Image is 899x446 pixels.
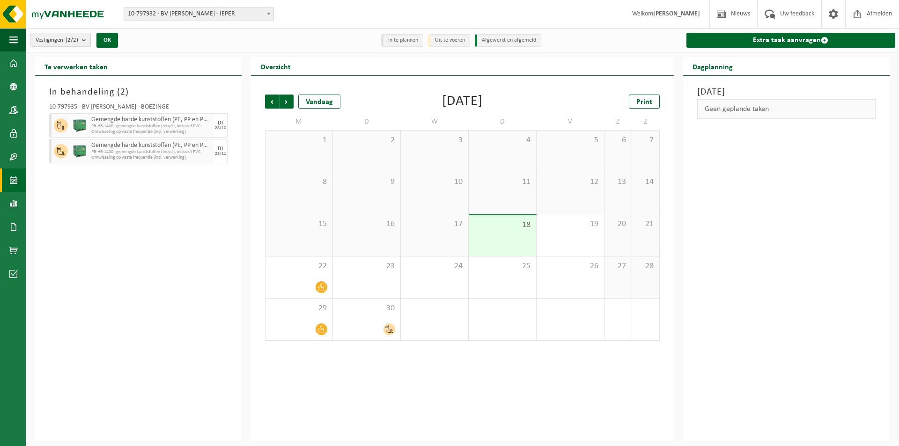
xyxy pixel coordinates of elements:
[473,261,531,271] span: 25
[270,135,328,146] span: 1
[73,144,87,158] img: PB-HB-1400-HPE-GN-01
[49,85,228,99] h3: In behandeling ( )
[609,261,627,271] span: 27
[49,104,228,113] div: 10-797935 - BV [PERSON_NAME] - BOEZINGE
[30,33,91,47] button: Vestigingen(2/2)
[541,219,599,229] span: 19
[686,33,895,48] a: Extra taak aanvragen
[265,95,279,109] span: Vorige
[338,135,396,146] span: 2
[270,261,328,271] span: 22
[35,57,117,75] h2: Te verwerken taken
[381,34,423,47] li: In te plannen
[36,33,78,47] span: Vestigingen
[637,177,655,187] span: 14
[215,152,226,156] div: 25/11
[629,95,660,109] a: Print
[91,155,211,161] span: Omwisseling op vaste frequentie (incl. verwerking)
[537,113,604,130] td: V
[541,135,599,146] span: 5
[218,146,223,152] div: DI
[442,95,483,109] div: [DATE]
[405,177,464,187] span: 10
[541,177,599,187] span: 12
[96,33,118,48] button: OK
[120,88,125,97] span: 2
[541,261,599,271] span: 26
[215,126,226,131] div: 28/10
[683,57,742,75] h2: Dagplanning
[91,129,211,135] span: Omwisseling op vaste frequentie (incl. verwerking)
[91,124,211,129] span: PB-HB-1400- gemengde kunststoffen (recycl), inclusief PVC
[609,135,627,146] span: 6
[91,142,211,149] span: Gemengde harde kunststoffen (PE, PP en PVC), recycleerbaar (industrieel)
[697,99,876,119] div: Geen geplande taken
[609,177,627,187] span: 13
[270,303,328,314] span: 29
[469,113,537,130] td: D
[265,113,333,130] td: M
[405,261,464,271] span: 24
[280,95,294,109] span: Volgende
[124,7,274,21] span: 10-797932 - BV STEFAN ROUSSEEUW - IEPER
[73,118,87,132] img: PB-HB-1400-HPE-GN-01
[405,135,464,146] span: 3
[270,177,328,187] span: 8
[270,219,328,229] span: 15
[637,219,655,229] span: 21
[473,220,531,230] span: 18
[338,303,396,314] span: 30
[66,37,78,43] count: (2/2)
[473,135,531,146] span: 4
[428,34,470,47] li: Uit te voeren
[632,113,660,130] td: Z
[218,120,223,126] div: DI
[338,219,396,229] span: 16
[697,85,876,99] h3: [DATE]
[604,113,632,130] td: Z
[91,116,211,124] span: Gemengde harde kunststoffen (PE, PP en PVC), recycleerbaar (industrieel)
[653,10,700,17] strong: [PERSON_NAME]
[609,219,627,229] span: 20
[637,135,655,146] span: 7
[251,57,300,75] h2: Overzicht
[401,113,469,130] td: W
[298,95,340,109] div: Vandaag
[333,113,401,130] td: D
[91,149,211,155] span: PB-HB-1400- gemengde kunststoffen (recycl), inclusief PVC
[636,98,652,106] span: Print
[338,261,396,271] span: 23
[637,261,655,271] span: 28
[405,219,464,229] span: 17
[475,34,541,47] li: Afgewerkt en afgemeld
[124,7,273,21] span: 10-797932 - BV STEFAN ROUSSEEUW - IEPER
[473,177,531,187] span: 11
[338,177,396,187] span: 9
